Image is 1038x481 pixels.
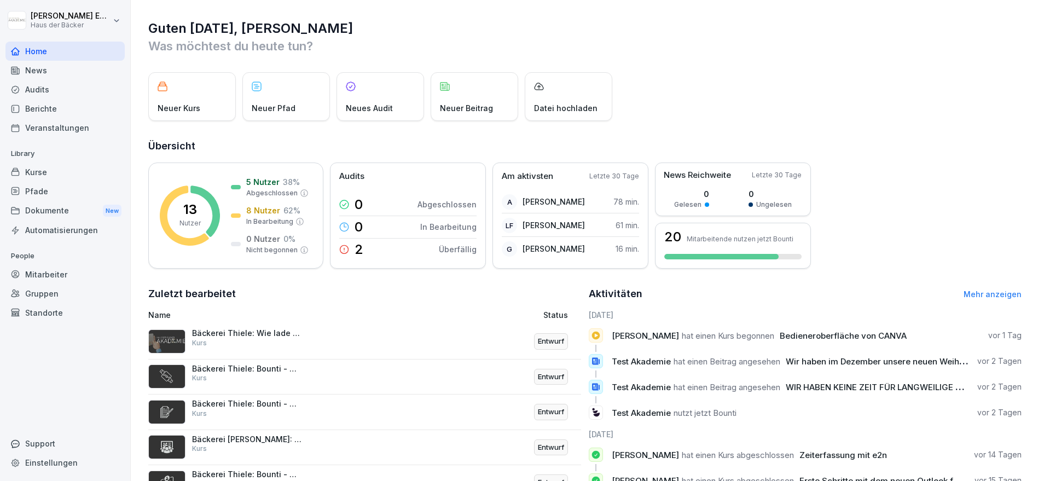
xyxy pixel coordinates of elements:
p: Am aktivsten [502,170,553,183]
p: Letzte 30 Tage [752,170,802,180]
a: Einstellungen [5,453,125,472]
p: vor 14 Tagen [974,449,1022,460]
p: News Reichweite [664,169,731,182]
div: Dokumente [5,201,125,221]
span: hat einen Beitrag angesehen [674,356,780,367]
p: Kurs [192,338,207,348]
p: Neuer Kurs [158,102,200,114]
p: vor 2 Tagen [977,356,1022,367]
p: 0 [355,221,363,234]
span: hat einen Kurs abgeschlossen [682,450,794,460]
p: Bäckerei Thiele: Bounti - Wie lege ich Benutzer an? [192,470,301,479]
span: hat einen Kurs begonnen [682,331,774,341]
a: Mitarbeiter [5,265,125,284]
p: 5 Nutzer [246,176,280,188]
a: Mehr anzeigen [964,289,1022,299]
div: Standorte [5,303,125,322]
p: vor 2 Tagen [977,381,1022,392]
a: Bäckerei Thiele: Bounti - Wie erzeuge ich einen Kursbericht?KursEntwurf [148,395,581,430]
p: Nicht begonnen [246,245,298,255]
span: Test Akademie [612,408,671,418]
img: s78w77shk91l4aeybtorc9h7.png [148,329,185,353]
h3: 20 [664,230,681,244]
a: Berichte [5,99,125,118]
p: 0 [749,188,792,200]
p: Abgeschlossen [417,199,477,210]
p: Entwurf [538,407,564,418]
div: Support [5,434,125,453]
p: Bäckerei [PERSON_NAME]: Wie erzeuge ich einen Benutzerbericht? [192,434,301,444]
a: Automatisierungen [5,221,125,240]
div: LF [502,218,517,233]
p: Ungelesen [756,200,792,210]
a: Bäckerei Thiele: Wie lade ich mir die Bounti App herunter?KursEntwurf [148,324,581,360]
p: 0 % [283,233,295,245]
p: Überfällig [439,244,477,255]
span: Bedieneroberfläche von CANVA [780,331,907,341]
a: Bäckerei Thiele: Bounti - Wie wird ein Kurs zugewiesen?KursEntwurf [148,360,581,395]
p: Kurs [192,373,207,383]
p: [PERSON_NAME] [523,196,585,207]
p: vor 2 Tagen [977,407,1022,418]
p: Entwurf [538,336,564,347]
p: [PERSON_NAME] Ehlerding [31,11,111,21]
p: Letzte 30 Tage [589,171,639,181]
p: Mitarbeitende nutzen jetzt Bounti [687,235,793,243]
a: Pfade [5,182,125,201]
p: 8 Nutzer [246,205,280,216]
p: [PERSON_NAME] [523,219,585,231]
p: Datei hochladen [534,102,598,114]
div: A [502,194,517,210]
h2: Übersicht [148,138,1022,154]
div: Veranstaltungen [5,118,125,137]
a: Gruppen [5,284,125,303]
div: Audits [5,80,125,99]
h6: [DATE] [589,428,1022,440]
p: [PERSON_NAME] [523,243,585,254]
p: Bäckerei Thiele: Wie lade ich mir die Bounti App herunter? [192,328,301,338]
p: Entwurf [538,372,564,383]
span: hat einen Beitrag angesehen [674,382,780,392]
div: Home [5,42,125,61]
h6: [DATE] [589,309,1022,321]
p: 0 Nutzer [246,233,280,245]
img: pkjk7b66iy5o0dy6bqgs99sq.png [148,364,185,389]
p: 62 % [283,205,300,216]
p: People [5,247,125,265]
p: Bäckerei Thiele: Bounti - Wie erzeuge ich einen Kursbericht? [192,399,301,409]
p: Name [148,309,419,321]
h2: Zuletzt bearbeitet [148,286,581,302]
span: [PERSON_NAME] [612,450,679,460]
p: Audits [339,170,364,183]
h1: Guten [DATE], [PERSON_NAME] [148,20,1022,37]
div: New [103,205,121,217]
p: Neuer Beitrag [440,102,493,114]
span: Test Akademie [612,382,671,392]
a: Kurse [5,163,125,182]
p: Kurs [192,444,207,454]
a: DokumenteNew [5,201,125,221]
img: h0ir0warzjvm1vzjfykkf11s.png [148,435,185,459]
p: Entwurf [538,442,564,453]
p: In Bearbeitung [420,221,477,233]
p: 16 min. [616,243,639,254]
a: News [5,61,125,80]
p: 0 [355,198,363,211]
span: [PERSON_NAME] [612,331,679,341]
p: 2 [355,243,363,256]
p: In Bearbeitung [246,217,293,227]
p: vor 1 Tag [988,330,1022,341]
p: 13 [183,203,197,216]
p: Kurs [192,409,207,419]
p: Nutzer [179,218,201,228]
span: Test Akademie [612,356,671,367]
div: G [502,241,517,257]
p: 61 min. [616,219,639,231]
